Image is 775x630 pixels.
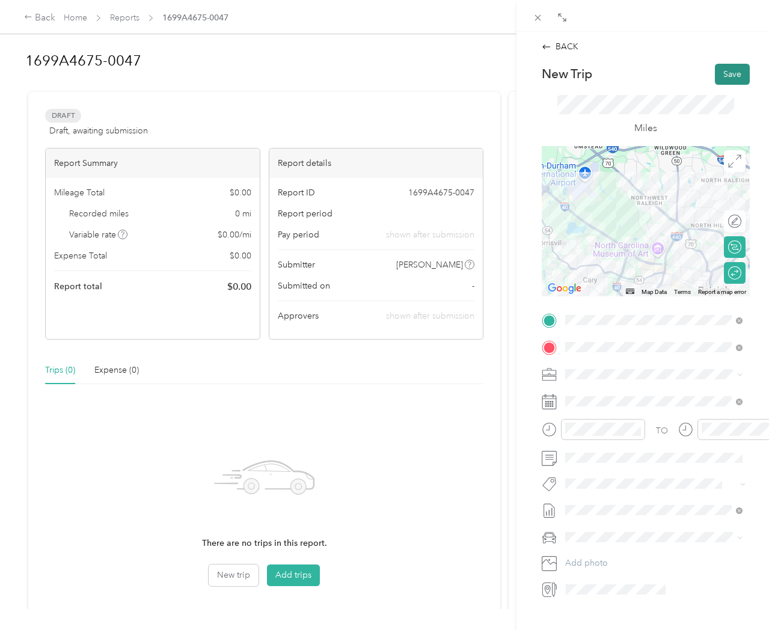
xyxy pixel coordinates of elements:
button: Add photo [561,555,750,572]
button: Save [715,64,750,85]
a: Open this area in Google Maps (opens a new window) [545,281,584,296]
p: New Trip [542,66,592,82]
button: Keyboard shortcuts [626,289,634,294]
button: Map Data [642,288,667,296]
a: Terms (opens in new tab) [674,289,691,295]
img: Google [545,281,584,296]
div: BACK [542,40,578,53]
a: Report a map error [698,289,746,295]
p: Miles [634,121,657,136]
div: TO [656,424,668,437]
iframe: Everlance-gr Chat Button Frame [708,563,775,630]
